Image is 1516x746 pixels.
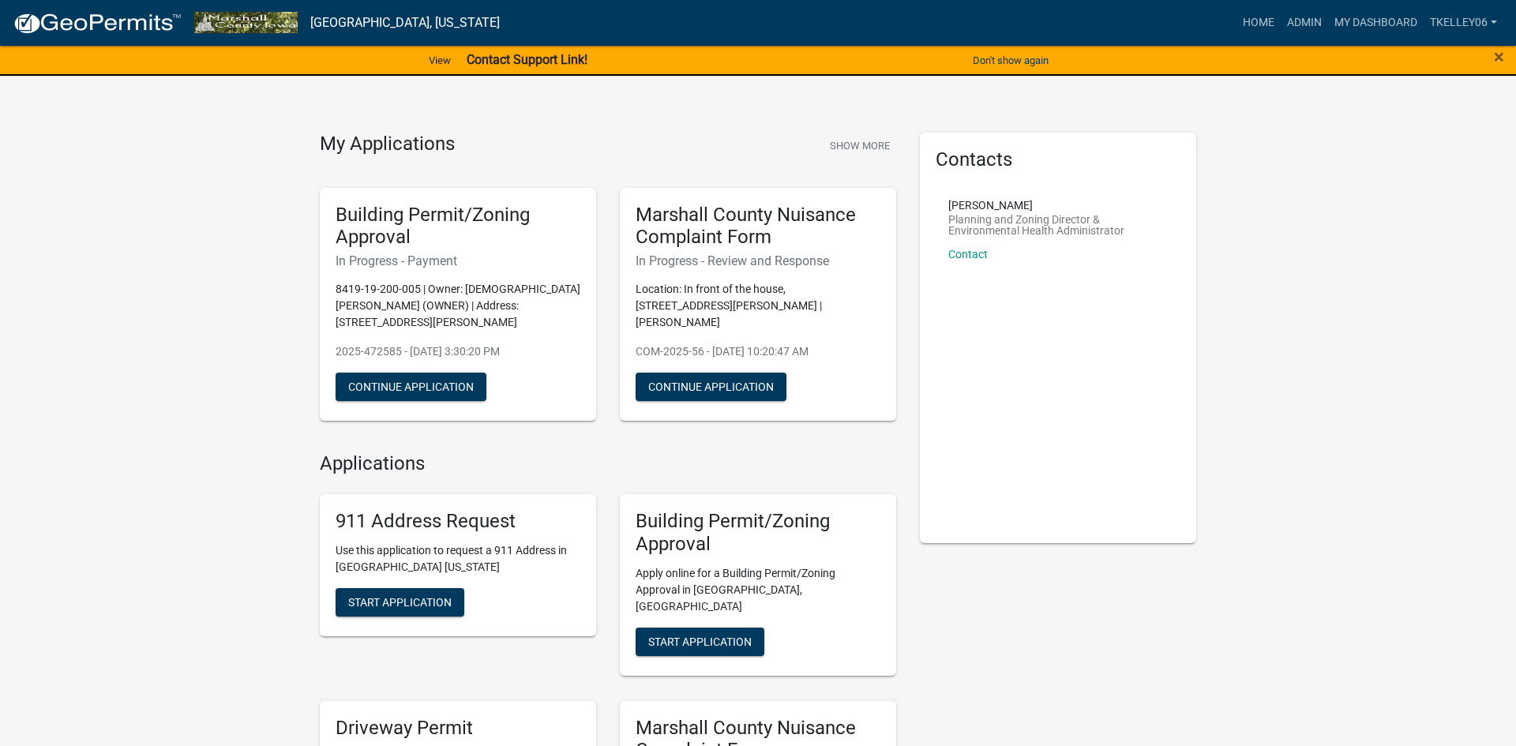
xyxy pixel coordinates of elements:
span: Start Application [648,635,752,647]
h4: Applications [320,452,896,475]
a: My Dashboard [1328,8,1424,38]
p: Planning and Zoning Director & Environmental Health Administrator [948,214,1168,236]
p: COM-2025-56 - [DATE] 10:20:47 AM [636,343,880,360]
h6: In Progress - Review and Response [636,253,880,268]
button: Show More [824,133,896,159]
p: Location: In front of the house, [STREET_ADDRESS][PERSON_NAME] | [PERSON_NAME] [636,281,880,331]
h5: Building Permit/Zoning Approval [336,204,580,249]
a: [GEOGRAPHIC_DATA], [US_STATE] [310,9,500,36]
p: [PERSON_NAME] [948,200,1168,211]
a: Tkelley06 [1424,8,1503,38]
a: Home [1236,8,1281,38]
h5: Building Permit/Zoning Approval [636,510,880,556]
p: 2025-472585 - [DATE] 3:30:20 PM [336,343,580,360]
strong: Contact Support Link! [467,52,587,67]
h6: In Progress - Payment [336,253,580,268]
button: Continue Application [336,373,486,401]
p: Use this application to request a 911 Address in [GEOGRAPHIC_DATA] [US_STATE] [336,542,580,575]
span: × [1494,46,1504,68]
p: 8419-19-200-005 | Owner: [DEMOGRAPHIC_DATA][PERSON_NAME] (OWNER) | Address: [STREET_ADDRESS][PERS... [336,281,580,331]
p: Apply online for a Building Permit/Zoning Approval in [GEOGRAPHIC_DATA], [GEOGRAPHIC_DATA] [636,565,880,615]
h5: Contacts [936,148,1180,171]
img: Marshall County, Iowa [194,12,298,33]
h5: Driveway Permit [336,717,580,740]
button: Close [1494,47,1504,66]
button: Start Application [636,628,764,656]
a: View [422,47,457,73]
button: Continue Application [636,373,786,401]
button: Don't show again [966,47,1055,73]
a: Admin [1281,8,1328,38]
span: Start Application [348,595,452,608]
h4: My Applications [320,133,455,156]
a: Contact [948,248,988,261]
h5: 911 Address Request [336,510,580,533]
h5: Marshall County Nuisance Complaint Form [636,204,880,249]
button: Start Application [336,588,464,617]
